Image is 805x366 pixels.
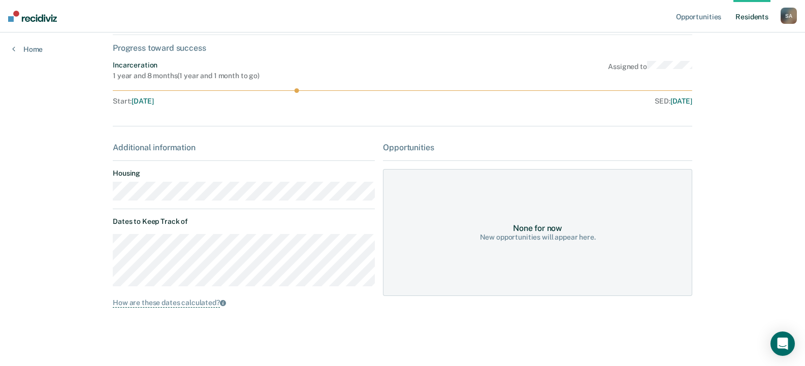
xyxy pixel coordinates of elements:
div: 1 year and 8 months ( 1 year and 1 month to go ) [113,72,260,80]
a: How are these dates calculated? [113,298,375,307]
div: New opportunities will appear here. [480,233,596,242]
div: SED : [406,97,692,106]
div: Assigned to [608,61,692,80]
div: Progress toward success [113,43,692,53]
span: [DATE] [670,97,692,105]
div: S A [781,8,797,24]
div: Opportunities [383,143,692,152]
div: None for now [513,223,562,233]
button: SA [781,8,797,24]
div: Open Intercom Messenger [770,331,795,356]
dt: Dates to Keep Track of [113,217,375,226]
img: Recidiviz [8,11,57,22]
div: Additional information [113,143,375,152]
span: [DATE] [132,97,153,105]
div: How are these dates calculated? [113,298,220,308]
a: Home [12,45,43,54]
dt: Housing [113,169,375,178]
div: Incarceration [113,61,260,70]
div: Start : [113,97,402,106]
